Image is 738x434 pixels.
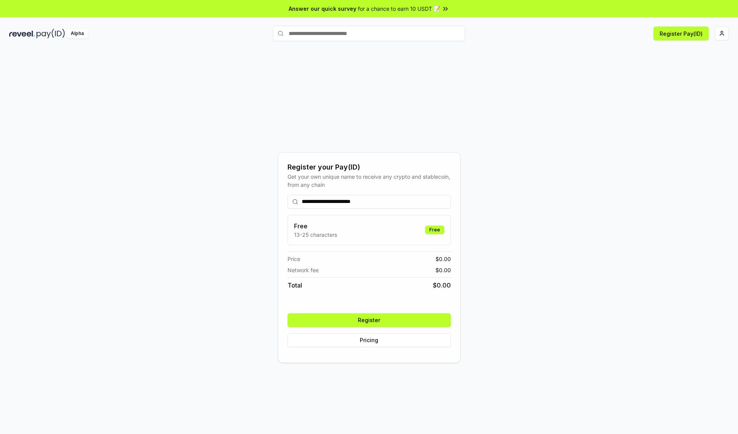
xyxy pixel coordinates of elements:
[288,255,300,263] span: Price
[294,231,337,239] p: 13-25 characters
[288,281,302,290] span: Total
[37,29,65,38] img: pay_id
[288,162,451,173] div: Register your Pay(ID)
[289,5,356,13] span: Answer our quick survey
[66,29,88,38] div: Alpha
[435,266,451,274] span: $ 0.00
[435,255,451,263] span: $ 0.00
[288,313,451,327] button: Register
[294,221,337,231] h3: Free
[288,173,451,189] div: Get your own unique name to receive any crypto and stablecoin, from any chain
[358,5,440,13] span: for a chance to earn 10 USDT 📝
[653,27,709,40] button: Register Pay(ID)
[288,333,451,347] button: Pricing
[288,266,319,274] span: Network fee
[433,281,451,290] span: $ 0.00
[9,29,35,38] img: reveel_dark
[425,226,444,234] div: Free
